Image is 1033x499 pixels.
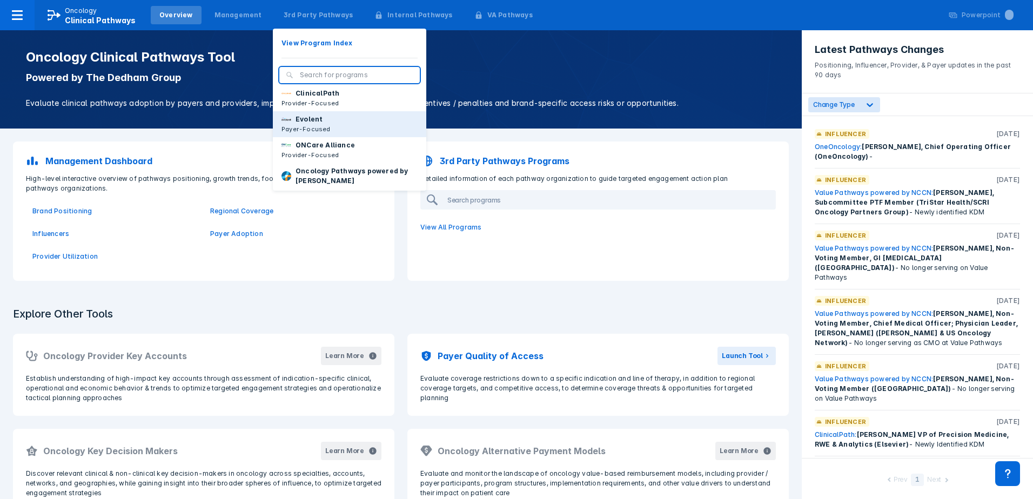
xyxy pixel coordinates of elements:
p: Influencer [825,175,866,185]
div: VA Pathways [487,10,533,20]
button: ONCare AllianceProvider-Focused [273,137,426,163]
div: Internal Pathways [387,10,452,20]
button: ClinicalPathProvider-Focused [273,85,426,111]
p: Provider-Focused [281,98,339,108]
img: via-oncology.png [281,89,291,98]
span: [PERSON_NAME], Non-Voting Member, GI [MEDICAL_DATA] ([GEOGRAPHIC_DATA]) [815,244,1015,272]
button: EvolentPayer-Focused [273,111,426,137]
img: oncare-alliance.png [281,140,291,150]
button: Learn More [321,347,381,365]
span: [PERSON_NAME], Subcommittee PTF Member (TriStar Health/SCRI Oncology Partners Group) [815,188,994,216]
div: 1 [911,474,924,486]
a: ClinicalPath: [815,430,857,439]
a: Regional Coverage [210,206,375,216]
div: Learn More [325,446,364,456]
a: Brand Positioning [32,206,197,216]
button: View Program Index [273,35,426,51]
div: Overview [159,10,193,20]
div: Contact Support [995,461,1020,486]
p: High-level interactive overview of pathways positioning, growth trends, footprint, & influencers ... [19,174,388,193]
h2: Oncology Alternative Payment Models [438,444,606,457]
span: [PERSON_NAME] VP of Precision Medicine, RWE & Analytics (Elsevier) [815,430,1009,448]
a: Value Pathways powered by NCCN: [815,375,933,383]
a: Management [206,6,271,24]
div: Launch Tool [722,351,763,361]
p: [DATE] [996,129,1020,139]
p: Influencer [825,129,866,139]
h3: Explore Other Tools [6,300,119,327]
p: Influencer [825,231,866,240]
a: OneOncology: [815,143,862,151]
h2: Oncology Key Decision Makers [43,444,178,457]
div: - [815,142,1020,161]
div: - No longer serving on Value Pathways [815,244,1020,282]
p: [DATE] [996,296,1020,306]
p: Evaluate coverage restrictions down to a specific indication and line of therapy, in addition to ... [420,374,776,403]
img: dfci-pathways.png [281,171,291,181]
a: View All Programs [414,216,782,239]
div: - No longer serving as CMO at Value Pathways [815,309,1020,348]
button: Launch Tool [717,347,776,365]
div: 3rd Party Pathways [284,10,353,20]
p: Oncology [65,6,97,16]
h2: Oncology Provider Key Accounts [43,349,187,362]
span: [PERSON_NAME], Chief Operating Officer (OneOncology) [815,143,1011,160]
p: Evolent [296,114,323,124]
span: Change Type [813,100,855,109]
a: Value Pathways powered by NCCN: [815,244,933,252]
p: [DATE] [996,417,1020,427]
p: Detailed information of each pathway organization to guide targeted engagement action plan [414,174,782,184]
p: Positioning, Influencer, Provider, & Payer updates in the past 90 days [815,56,1020,80]
p: [DATE] [996,231,1020,240]
p: [DATE] [996,361,1020,371]
div: Prev [894,475,908,486]
p: Evaluate and monitor the landscape of oncology value-based reimbursement models, including provid... [420,469,776,498]
div: Next [927,475,941,486]
p: Influencers [32,229,197,239]
p: Provider-Focused [281,150,355,160]
p: Establish understanding of high-impact key accounts through assessment of indication-specific cli... [26,374,381,403]
div: Learn More [720,446,759,456]
div: - No longer serving on Value Pathways [815,374,1020,403]
p: Influencer [825,361,866,371]
p: Oncology Pathways powered by [PERSON_NAME] [296,166,418,186]
div: - Newly identified KDM [815,188,1020,217]
p: Discover relevant clinical & non-clinical key decision-makers in oncology across specialties, acc... [26,469,381,498]
h1: Oncology Clinical Pathways Tool [26,50,776,65]
h2: Payer Quality of Access [438,349,544,362]
p: Management Dashboard [45,154,152,167]
a: Payer Adoption [210,229,375,239]
a: Overview [151,6,202,24]
button: Oncology Pathways powered by [PERSON_NAME]Provider-Focused [273,163,426,199]
p: Payer-Focused [281,124,331,134]
img: new-century-health.png [281,114,291,124]
div: - Newly Identified KDM [815,430,1020,449]
p: Powered by The Dedham Group [26,71,776,84]
p: ClinicalPath [296,89,339,98]
div: Management [214,10,262,20]
span: Clinical Pathways [65,16,136,25]
div: Powerpoint [962,10,1014,20]
p: Evaluate clinical pathways adoption by payers and providers, implementation sophistication, finan... [26,97,776,109]
a: Value Pathways powered by NCCN: [815,309,933,318]
a: 3rd Party Pathways [275,6,362,24]
a: Provider Utilization [32,252,197,261]
a: Management Dashboard [19,148,388,174]
p: View Program Index [281,38,353,48]
a: Value Pathways powered by NCCN: [815,188,933,197]
p: ONCare Alliance [296,140,355,150]
h3: Latest Pathways Changes [815,43,1020,56]
p: Influencer [825,417,866,427]
p: Influencer [825,296,866,306]
p: [DATE] [996,175,1020,185]
div: Learn More [325,351,364,361]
